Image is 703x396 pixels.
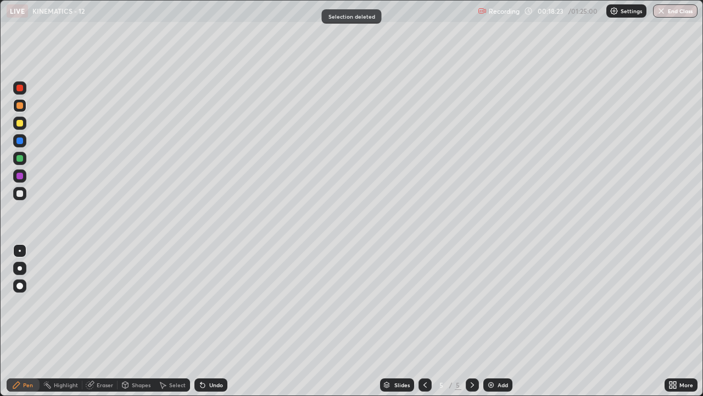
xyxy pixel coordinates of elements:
[657,7,666,15] img: end-class-cross
[610,7,618,15] img: class-settings-icons
[132,382,150,388] div: Shapes
[449,382,453,388] div: /
[32,7,85,15] p: KINEMATICS - 12
[169,382,186,388] div: Select
[97,382,113,388] div: Eraser
[23,382,33,388] div: Pen
[679,382,693,388] div: More
[10,7,25,15] p: LIVE
[394,382,410,388] div: Slides
[209,382,223,388] div: Undo
[621,8,642,14] p: Settings
[54,382,78,388] div: Highlight
[653,4,698,18] button: End Class
[436,382,447,388] div: 5
[487,381,495,389] img: add-slide-button
[489,7,520,15] p: Recording
[498,382,508,388] div: Add
[455,380,461,390] div: 5
[478,7,487,15] img: recording.375f2c34.svg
